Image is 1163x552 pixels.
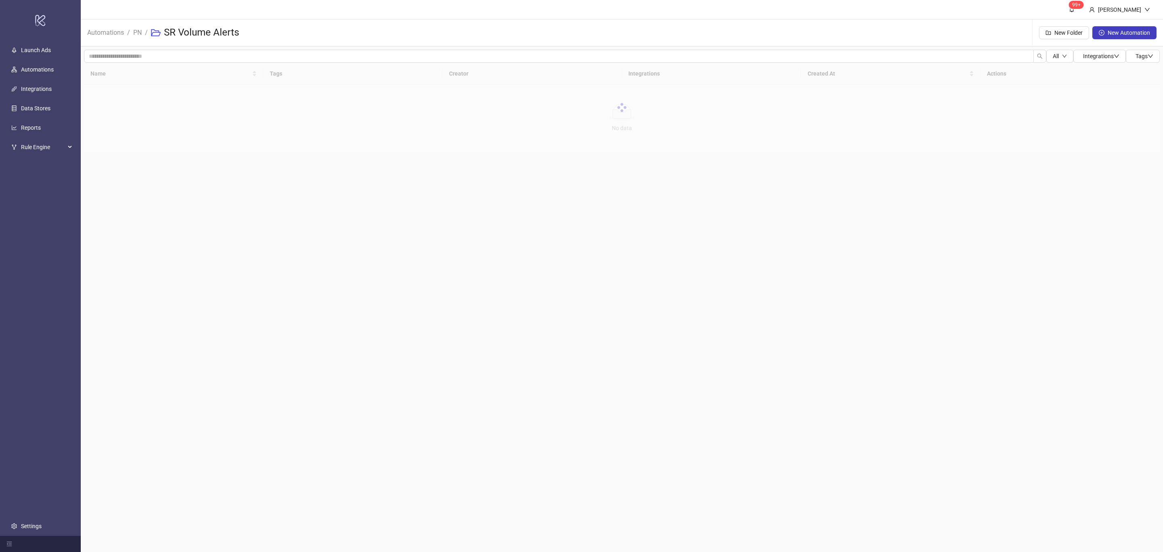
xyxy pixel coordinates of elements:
span: down [1114,53,1119,59]
a: Settings [21,523,42,529]
span: Tags [1136,53,1153,59]
button: Integrationsdown [1073,50,1126,63]
button: Tagsdown [1126,50,1160,63]
span: New Folder [1054,29,1083,36]
span: user [1089,7,1095,13]
a: Integrations [21,86,52,93]
span: down [1062,54,1067,59]
button: New Folder [1039,26,1089,39]
span: plus-circle [1099,30,1104,36]
a: Automations [86,27,126,36]
a: Launch Ads [21,47,51,54]
h3: SR Volume Alerts [164,26,239,39]
button: New Automation [1092,26,1157,39]
a: PN [132,27,143,36]
span: Rule Engine [21,139,65,156]
span: All [1053,53,1059,59]
span: New Automation [1108,29,1150,36]
span: search [1037,53,1043,59]
span: down [1148,53,1153,59]
button: Alldown [1046,50,1073,63]
span: fork [11,145,17,150]
a: Reports [21,125,41,131]
a: Data Stores [21,105,50,112]
span: down [1144,7,1150,13]
span: Integrations [1083,53,1119,59]
span: menu-fold [6,541,12,547]
span: bell [1069,6,1075,12]
li: / [127,20,130,46]
sup: 681 [1069,1,1084,9]
div: [PERSON_NAME] [1095,5,1144,14]
li: / [145,20,148,46]
span: folder-open [151,28,161,38]
span: folder-add [1045,30,1051,36]
a: Automations [21,67,54,73]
